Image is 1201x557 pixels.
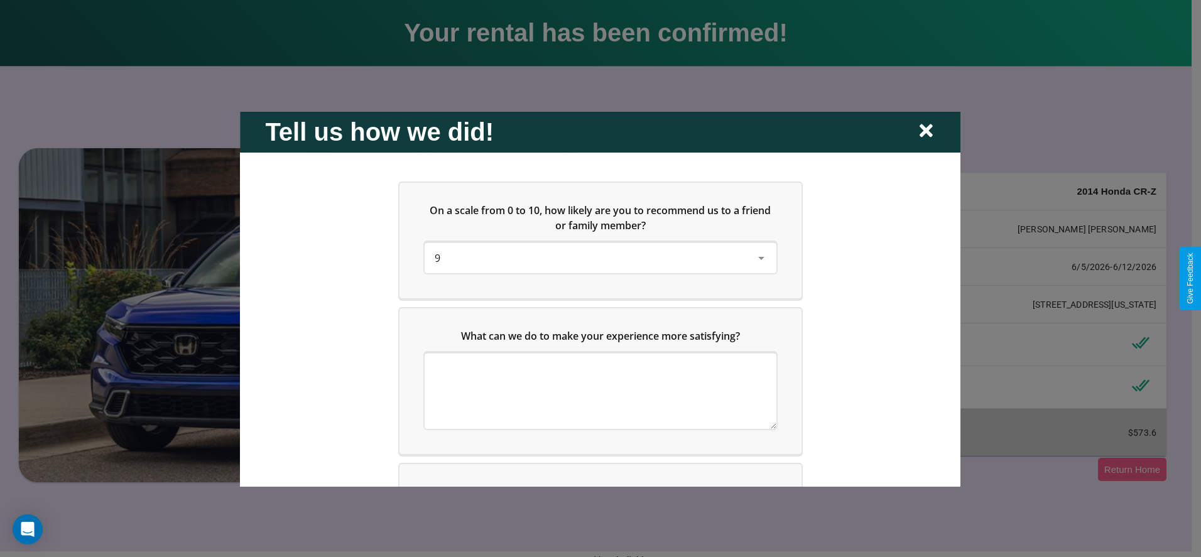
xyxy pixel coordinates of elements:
span: Which of the following features do you value the most in a vehicle? [437,484,756,498]
div: On a scale from 0 to 10, how likely are you to recommend us to a friend or family member? [399,182,802,298]
div: Give Feedback [1186,253,1195,304]
div: Open Intercom Messenger [13,514,43,544]
span: 9 [435,251,440,264]
div: On a scale from 0 to 10, how likely are you to recommend us to a friend or family member? [425,242,776,273]
span: What can we do to make your experience more satisfying? [461,328,740,342]
span: On a scale from 0 to 10, how likely are you to recommend us to a friend or family member? [430,203,774,232]
h2: Tell us how we did! [265,117,494,146]
h5: On a scale from 0 to 10, how likely are you to recommend us to a friend or family member? [425,202,776,232]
